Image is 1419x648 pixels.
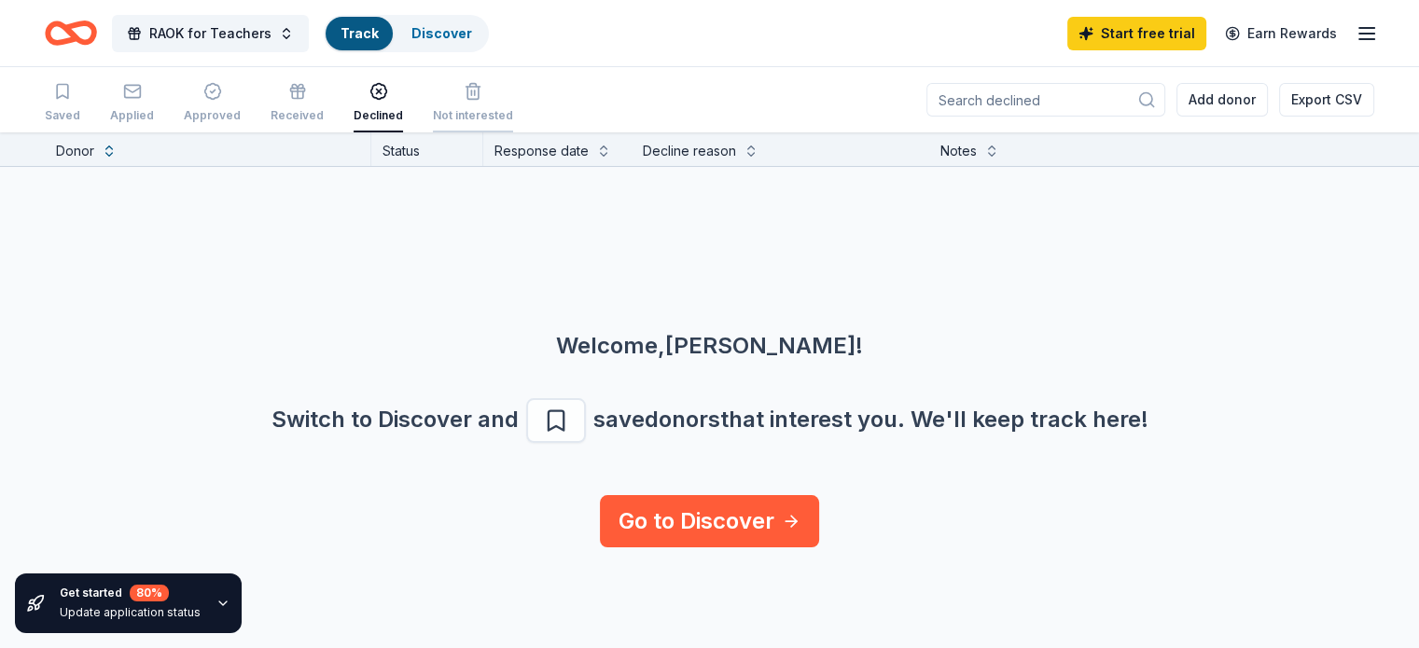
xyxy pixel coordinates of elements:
[130,585,169,601] div: 80 %
[45,75,80,132] button: Saved
[1067,17,1206,50] a: Start free trial
[271,75,324,132] button: Received
[45,11,97,55] a: Home
[149,22,271,45] span: RAOK for Teachers
[112,15,309,52] button: RAOK for Teachers
[110,108,154,123] div: Applied
[494,140,589,162] div: Response date
[643,140,736,162] div: Decline reason
[60,585,201,601] div: Get started
[45,331,1374,361] div: Welcome, [PERSON_NAME] !
[1279,83,1374,117] button: Export CSV
[354,75,403,132] button: Declined
[926,83,1165,117] input: Search declined
[184,75,241,132] button: Approved
[433,108,513,123] div: Not interested
[341,25,378,41] a: Track
[56,140,94,162] div: Donor
[110,75,154,132] button: Applied
[354,108,403,123] div: Declined
[411,25,472,41] a: Discover
[184,108,241,123] div: Approved
[1176,83,1268,117] button: Add donor
[940,140,977,162] div: Notes
[45,398,1374,443] div: Switch to Discover and save donors that interest you. We ' ll keep track here!
[371,132,483,166] div: Status
[271,108,324,123] div: Received
[324,15,489,52] button: TrackDiscover
[1214,17,1348,50] a: Earn Rewards
[60,605,201,620] div: Update application status
[45,108,80,123] div: Saved
[600,495,819,547] a: Go to Discover
[433,75,513,132] button: Not interested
